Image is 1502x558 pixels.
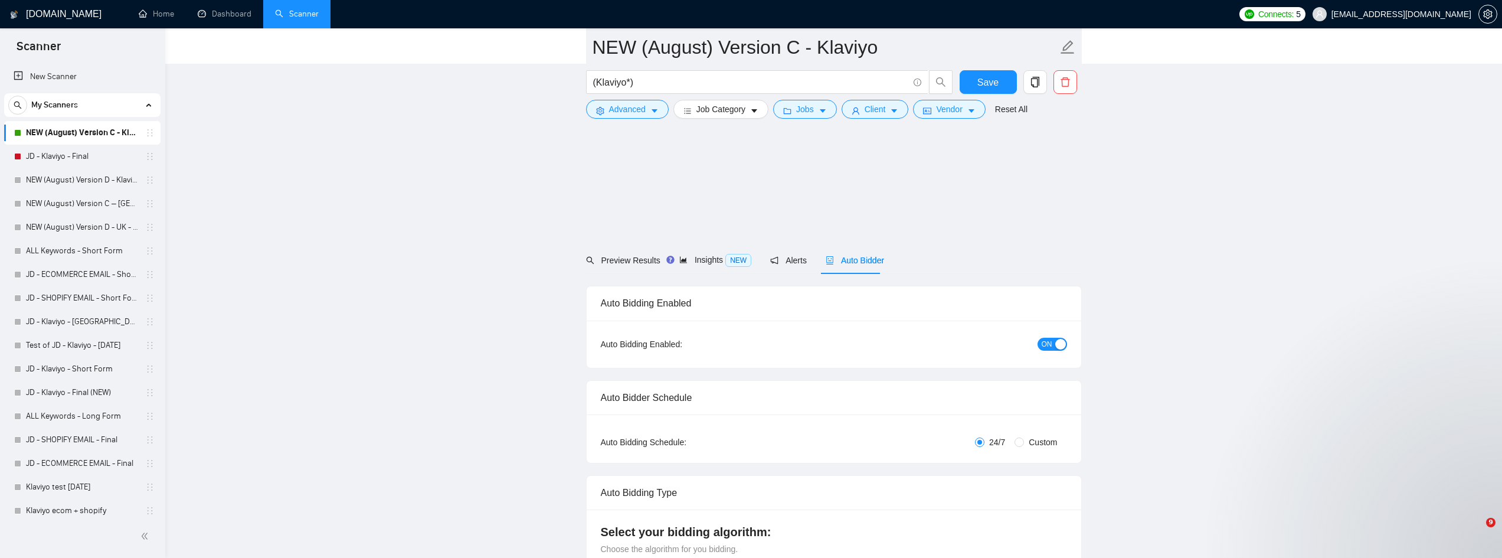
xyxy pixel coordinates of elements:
span: idcard [923,106,931,115]
span: holder [145,482,155,492]
span: double-left [140,530,152,542]
span: holder [145,199,155,208]
span: holder [145,412,155,421]
a: Test of JD - Klaviyo - [DATE] [26,334,138,357]
a: JD - Klaviyo - [GEOGRAPHIC_DATA] - only [26,310,138,334]
a: ALL Keywords - Short Form [26,239,138,263]
span: Save [977,75,999,90]
li: New Scanner [4,65,161,89]
span: Alerts [770,256,807,265]
span: holder [145,223,155,232]
span: Jobs [796,103,814,116]
span: caret-down [890,106,898,115]
button: idcardVendorcaret-down [913,100,985,119]
span: 9 [1486,518,1496,527]
span: caret-down [650,106,659,115]
button: folderJobscaret-down [773,100,837,119]
div: Auto Bidding Enabled: [601,338,756,351]
a: Reset All [995,103,1027,116]
span: caret-down [750,106,758,115]
button: copy [1023,70,1047,94]
span: holder [145,388,155,397]
button: search [929,70,953,94]
button: Save [960,70,1017,94]
a: New Scanner [14,65,151,89]
div: Auto Bidding Schedule: [601,436,756,449]
span: holder [145,293,155,303]
span: Advanced [609,103,646,116]
input: Search Freelance Jobs... [593,75,908,90]
span: holder [145,317,155,327]
a: NEW (August) Version C – [GEOGRAPHIC_DATA] - Klaviyo [26,192,138,216]
span: bars [683,106,692,115]
span: NEW [725,254,751,267]
a: JD - Klaviyo - Short Form [26,357,138,381]
span: user [852,106,860,115]
span: Insights [679,255,751,265]
span: folder [783,106,791,115]
span: holder [145,270,155,279]
div: Tooltip anchor [665,254,676,265]
iframe: Intercom live chat [1462,518,1490,546]
a: JD - Klaviyo - Final (NEW) [26,381,138,404]
a: NEW (August) Version C - Klaviyo [26,121,138,145]
a: JD - SHOPIFY EMAIL - Final [26,428,138,452]
span: Job Category [696,103,745,116]
span: notification [770,256,778,265]
a: ALL Keywords - Long Form [26,404,138,428]
a: JD - Klaviyo - Final [26,145,138,168]
span: caret-down [967,106,976,115]
a: JD - SHOPIFY EMAIL - Short Form [26,286,138,310]
span: holder [145,364,155,374]
span: holder [145,435,155,445]
button: userClientcaret-down [842,100,909,119]
span: holder [145,459,155,468]
span: ON [1042,338,1052,351]
span: holder [145,152,155,161]
span: search [9,101,27,109]
span: holder [145,506,155,515]
span: search [930,77,952,87]
span: Custom [1024,436,1062,449]
a: NEW (August) Version D - UK - Klaviyo [26,216,138,239]
span: delete [1054,77,1076,87]
span: 24/7 [984,436,1010,449]
div: Auto Bidding Enabled [601,286,1067,320]
span: setting [596,106,604,115]
a: NEW (August) Version D - Klaviyo [26,168,138,192]
span: holder [145,175,155,185]
span: Vendor [936,103,962,116]
button: search [8,96,27,115]
div: Auto Bidder Schedule [601,381,1067,415]
span: Auto Bidder [826,256,884,265]
h4: Select your bidding algorithm: [601,524,1067,540]
span: robot [826,256,834,265]
span: search [586,256,594,265]
span: copy [1024,77,1046,87]
button: settingAdvancedcaret-down [586,100,669,119]
a: JD - ECOMMERCE EMAIL - Short Form [26,263,138,286]
span: holder [145,128,155,138]
span: Client [865,103,886,116]
button: barsJob Categorycaret-down [673,100,768,119]
span: holder [145,341,155,350]
a: JD - ECOMMERCE EMAIL - Final [26,452,138,475]
span: caret-down [819,106,827,115]
span: area-chart [679,256,688,264]
span: Preview Results [586,256,660,265]
span: info-circle [914,79,921,86]
a: Klaviyo ecom + shopify [26,499,138,523]
a: Klaviyo test [DATE] [26,475,138,499]
button: delete [1053,70,1077,94]
div: Auto Bidding Type [601,476,1067,510]
span: holder [145,246,155,256]
span: My Scanners [31,93,78,117]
